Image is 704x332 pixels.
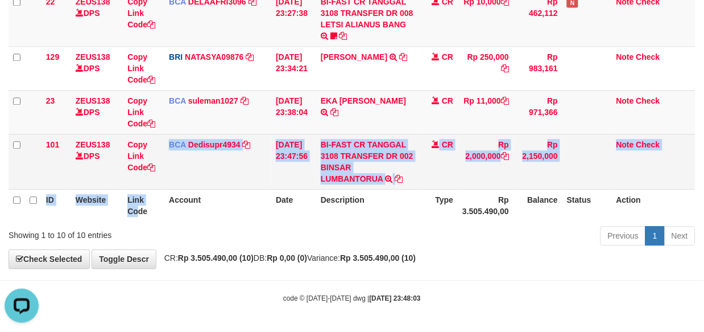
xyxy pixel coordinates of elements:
[612,189,695,222] th: Action
[76,96,110,105] a: ZEUS138
[501,96,509,105] a: Copy Rp 11,000 to clipboard
[5,5,39,39] button: Open LiveChat chat widget
[636,96,660,105] a: Check
[442,96,453,105] span: CR
[340,253,416,263] strong: Rp 3.505.490,00 (10)
[513,90,562,134] td: Rp 971,366
[370,294,421,302] strong: [DATE] 23:48:03
[127,140,155,172] a: Copy Link Code
[71,90,123,134] td: DPS
[271,189,316,222] th: Date
[46,52,59,62] span: 129
[76,52,110,62] a: ZEUS138
[458,46,513,90] td: Rp 250,000
[616,140,634,149] a: Note
[188,96,238,105] a: suleman1027
[501,151,509,161] a: Copy Rp 2,000,000 to clipboard
[442,52,453,62] span: CR
[458,189,513,222] th: Rp 3.505.490,00
[442,140,453,149] span: CR
[159,253,416,263] span: CR: DB: Variance:
[76,140,110,149] a: ZEUS138
[46,140,59,149] span: 101
[321,140,413,183] a: BI-FAST CR TANGGAL 3108 TRANSFER DR 002 BINSAR LUMBANTORUA
[283,294,421,302] small: code © [DATE]-[DATE] dwg |
[123,189,164,222] th: Link Code
[513,46,562,90] td: Rp 983,161
[127,52,155,84] a: Copy Link Code
[271,46,316,90] td: [DATE] 23:34:21
[616,96,634,105] a: Note
[601,226,646,245] a: Previous
[71,46,123,90] td: DPS
[316,189,419,222] th: Description
[399,52,407,62] a: Copy SATRIO ABDU SY to clipboard
[271,90,316,134] td: [DATE] 23:38:04
[46,96,55,105] span: 23
[636,52,660,62] a: Check
[419,189,458,222] th: Type
[241,96,249,105] a: Copy suleman1027 to clipboard
[458,90,513,134] td: Rp 11,000
[271,134,316,189] td: [DATE] 23:47:56
[92,249,156,269] a: Toggle Descr
[169,140,186,149] span: BCA
[71,134,123,189] td: DPS
[330,108,338,117] a: Copy EKA MAULANA SETYAW to clipboard
[42,189,71,222] th: ID
[9,249,90,269] a: Check Selected
[664,226,695,245] a: Next
[645,226,665,245] a: 1
[71,189,123,222] th: Website
[513,189,562,222] th: Balance
[562,189,612,222] th: Status
[169,96,186,105] span: BCA
[458,134,513,189] td: Rp 2,000,000
[169,52,183,62] span: BRI
[501,64,509,73] a: Copy Rp 250,000 to clipboard
[9,225,285,241] div: Showing 1 to 10 of 10 entries
[246,52,254,62] a: Copy NATASYA09876 to clipboard
[243,140,251,149] a: Copy Dedisupr4934 to clipboard
[321,96,406,105] a: EKA [PERSON_NAME]
[267,253,308,263] strong: Rp 0,00 (0)
[127,96,155,128] a: Copy Link Code
[513,134,562,189] td: Rp 2,150,000
[636,140,660,149] a: Check
[395,174,403,183] a: Copy BI-FAST CR TANGGAL 3108 TRANSFER DR 002 BINSAR LUMBANTORUA to clipboard
[321,52,387,62] a: [PERSON_NAME]
[178,253,254,263] strong: Rp 3.505.490,00 (10)
[164,189,271,222] th: Account
[185,52,243,62] a: NATASYA09876
[339,31,347,40] a: Copy BI-FAST CR TANGGAL 3108 TRANSFER DR 008 LETSI ALIANUS BANG to clipboard
[616,52,634,62] a: Note
[188,140,241,149] a: Dedisupr4934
